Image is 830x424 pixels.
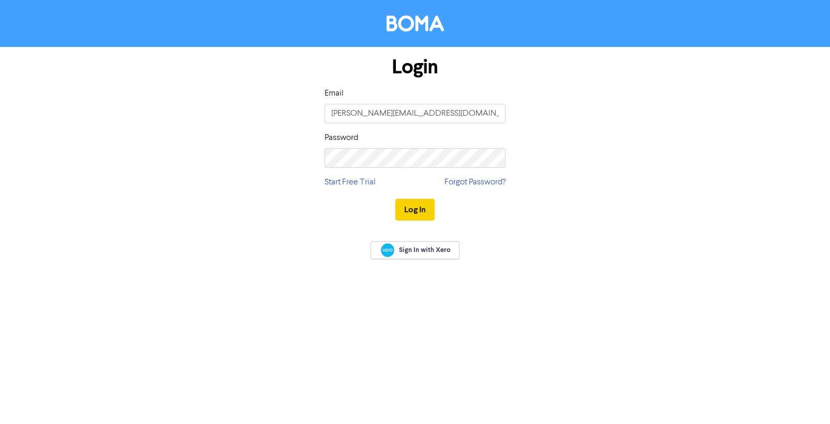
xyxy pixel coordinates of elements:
label: Password [325,132,358,144]
a: Sign In with Xero [371,241,459,259]
a: Start Free Trial [325,176,376,189]
img: Xero logo [381,243,394,257]
img: BOMA Logo [387,15,444,32]
span: Sign In with Xero [399,245,451,255]
a: Forgot Password? [444,176,505,189]
button: Log In [395,199,435,221]
label: Email [325,87,344,100]
h1: Login [325,55,505,79]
